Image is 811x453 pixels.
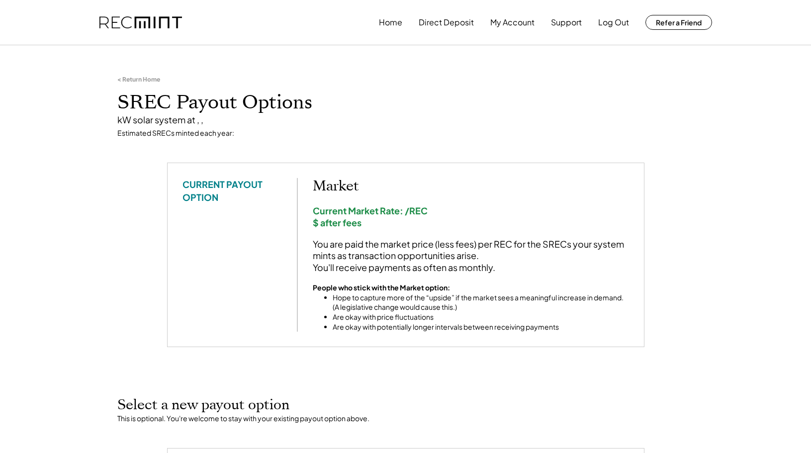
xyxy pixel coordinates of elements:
button: Log Out [598,12,629,32]
div: Current Market Rate: /REC $ after fees [313,205,629,228]
h2: Select a new payout option [117,397,694,414]
button: Refer a Friend [645,15,712,30]
h2: Market [313,178,629,195]
div: CURRENT PAYOUT OPTION [182,178,282,203]
div: < Return Home [117,76,160,84]
button: Home [379,12,402,32]
strong: People who stick with the Market option: [313,283,450,292]
div: kW solar system at , , [117,114,694,125]
button: Direct Deposit [419,12,474,32]
button: My Account [490,12,535,32]
li: Hope to capture more of the “upside” if the market sees a meaningful increase in demand. (A legis... [333,293,629,312]
button: Support [551,12,582,32]
img: recmint-logotype%403x.png [99,16,182,29]
li: Are okay with potentially longer intervals between receiving payments [333,322,629,332]
div: This is optional. You're welcome to stay with your existing payout option above. [117,414,694,424]
li: Are okay with price fluctuations [333,312,629,322]
div: Estimated SRECs minted each year: [117,128,694,138]
h1: SREC Payout Options [117,91,694,114]
div: You are paid the market price (less fees) per REC for the SRECs your system mints as transaction ... [313,238,629,273]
